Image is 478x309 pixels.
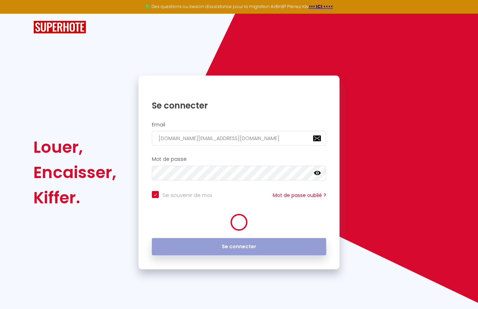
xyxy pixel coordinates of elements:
[33,134,116,160] div: Louer,
[152,131,326,146] input: Ton Email
[33,185,116,210] div: Kiffer.
[152,156,326,162] h2: Mot de passe
[273,192,326,199] a: Mot de passe oublié ?
[309,4,333,9] a: >>> ICI <<<<
[33,21,86,34] img: SuperHote logo
[152,238,326,256] button: Se connecter
[152,100,326,111] h1: Se connecter
[152,122,326,128] h2: Email
[33,160,116,185] div: Encaisser,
